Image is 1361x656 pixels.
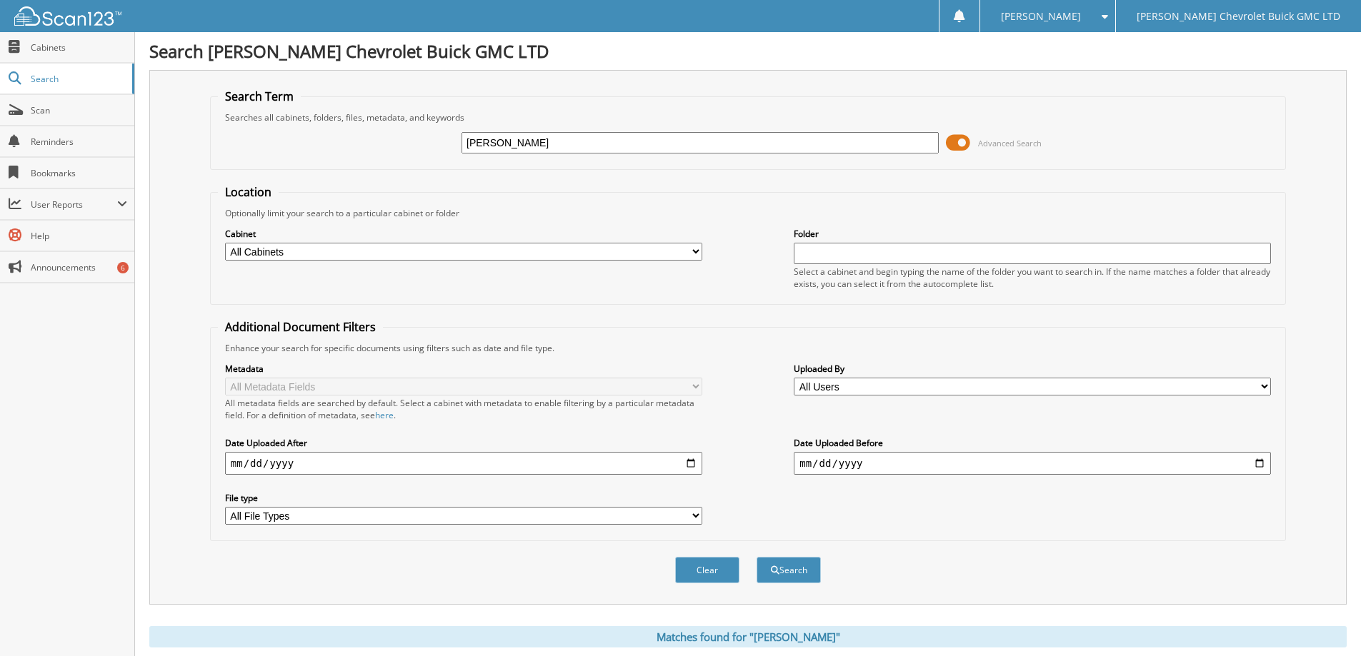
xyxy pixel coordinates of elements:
img: scan123-logo-white.svg [14,6,121,26]
div: Enhance your search for specific documents using filters such as date and file type. [218,342,1278,354]
button: Clear [675,557,739,583]
label: Date Uploaded After [225,437,702,449]
span: [PERSON_NAME] Chevrolet Buick GMC LTD [1137,12,1340,21]
div: Matches found for "[PERSON_NAME]" [149,626,1347,647]
span: User Reports [31,198,117,211]
div: Searches all cabinets, folders, files, metadata, and keywords [218,111,1278,123]
h1: Search [PERSON_NAME] Chevrolet Buick GMC LTD [149,39,1347,63]
div: 6 [117,262,129,273]
label: Metadata [225,363,702,375]
span: Advanced Search [978,138,1042,148]
span: Search [31,73,125,85]
legend: Search Term [218,89,301,104]
legend: Location [218,184,279,200]
span: Announcements [31,261,127,273]
span: Reminders [31,136,127,148]
span: Scan [31,104,127,116]
label: Uploaded By [794,363,1271,375]
span: Cabinets [31,41,127,54]
div: Select a cabinet and begin typing the name of the folder you want to search in. If the name match... [794,266,1271,290]
span: Bookmarks [31,167,127,179]
label: Cabinet [225,228,702,240]
span: [PERSON_NAME] [1001,12,1081,21]
button: Search [757,557,821,583]
div: Optionally limit your search to a particular cabinet or folder [218,207,1278,219]
span: Help [31,230,127,242]
input: end [794,452,1271,475]
label: Folder [794,228,1271,240]
a: here [375,409,394,421]
label: Date Uploaded Before [794,437,1271,449]
label: File type [225,492,702,504]
legend: Additional Document Filters [218,319,383,335]
div: All metadata fields are searched by default. Select a cabinet with metadata to enable filtering b... [225,397,702,421]
input: start [225,452,702,475]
